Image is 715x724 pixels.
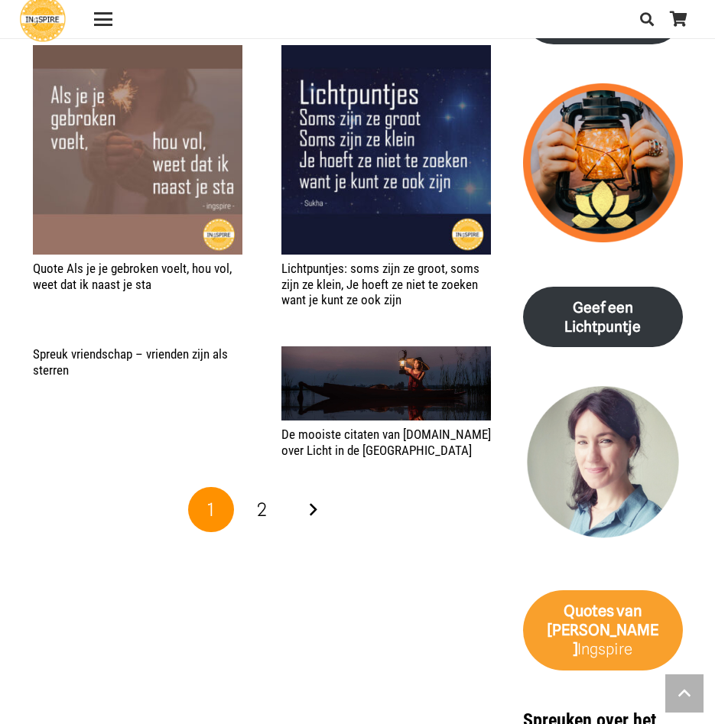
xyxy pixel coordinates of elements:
a: Quote Als je je gebroken voelt, hou vol, weet dat ik naast je sta [33,45,242,255]
a: Geef een Lichtpuntje [523,287,682,348]
img: Inge Geertzen - schrijfster Ingspire.nl, markteer en handmassage therapeut [523,386,682,545]
img: lichtpuntjes voor in donkere tijden [523,83,682,242]
a: De mooiste citaten van [DOMAIN_NAME] over Licht in de [GEOGRAPHIC_DATA] [281,427,491,457]
a: Menu [83,10,122,28]
img: Lichtpuntjes: soms zijn ze groot, soms zijn ze klein, Je hoeft ze niet te zoeken want je kunt ze ... [281,45,491,255]
img: Lichtpuntjes spreuken rouwverwerking voor steun in verdrietige moeilijke tijden van ingspire.nl [281,346,491,420]
span: Pagina 1 [188,487,234,533]
a: Pagina 2 [239,487,284,533]
img: Quote moeilijke tijden: Als je je gebroken voelt, hou vol, weet dat ik naast je sta | citaat ings... [33,45,242,255]
span: 2 [257,498,267,521]
a: De mooiste citaten van ingspire.nl over Licht in de Duisternis [281,346,491,420]
strong: Quotes [564,602,614,620]
a: Quotes van [PERSON_NAME]Ingspire [523,590,682,671]
a: Lichtpuntjes: soms zijn ze groot, soms zijn ze klein, Je hoeft ze niet te zoeken want je kunt ze ... [281,261,479,307]
a: Spreuk vriendschap – vrienden zijn als sterren [33,346,228,377]
strong: Geef een Lichtpuntje [564,299,641,336]
span: 1 [207,498,214,521]
a: Terug naar top [665,674,704,713]
a: Quote Als je je gebroken voelt, hou vol, weet dat ik naast je sta [33,261,232,291]
strong: van [PERSON_NAME] [548,602,658,658]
